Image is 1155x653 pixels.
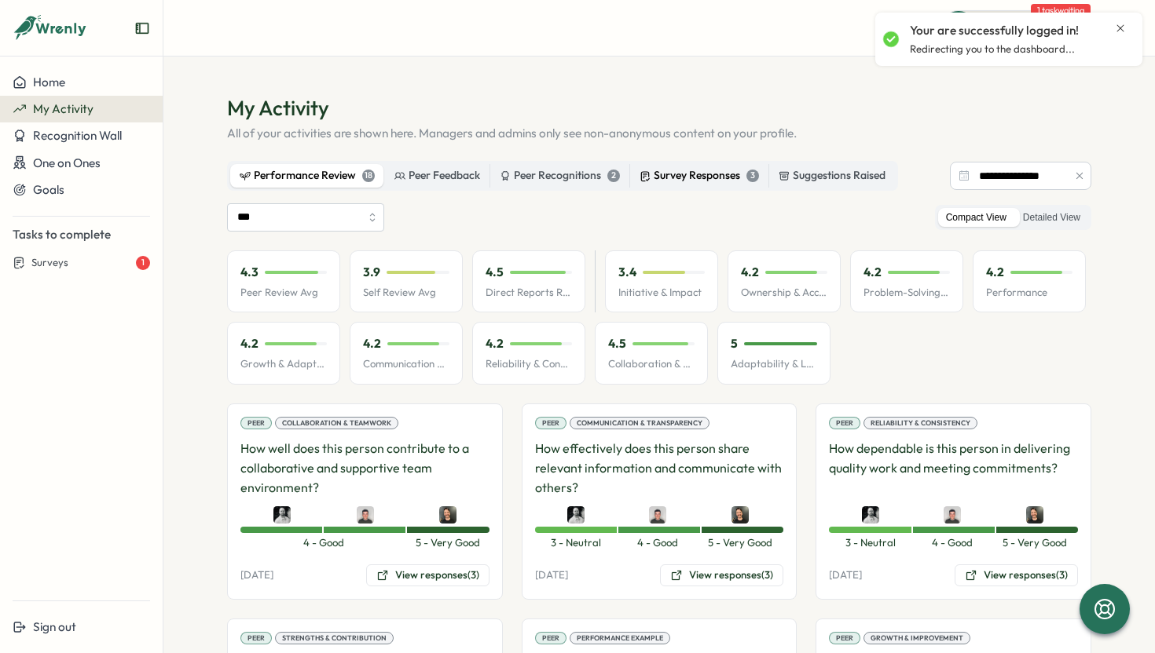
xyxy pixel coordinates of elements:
[829,632,860,644] div: Peer
[240,286,327,300] p: Peer Review Avg
[33,182,64,197] span: Goals
[699,536,782,550] span: 5 - Very Good
[746,170,759,182] div: 3
[608,357,695,371] p: Collaboration & Teamwork
[33,155,101,170] span: One on Ones
[1026,506,1043,523] img: Daniel Ryan
[863,632,970,644] div: Growth & Improvement
[500,167,620,184] div: Peer Recognitions
[618,286,705,300] p: Initiative & Impact
[938,208,1014,228] label: Compact View
[33,101,93,116] span: My Activity
[567,506,585,523] img: Kristoffer Nygaard
[910,42,1075,57] p: Redirecting you to the dashboard...
[863,286,950,300] p: Problem-Solving & Critical Thinking
[741,264,759,281] p: 4.2
[944,506,961,523] img: Dennis Koopman
[910,22,1079,39] p: Your are successfully logged in!
[618,264,636,281] p: 3.4
[986,264,1004,281] p: 4.2
[741,286,827,300] p: Ownership & Accountability
[275,417,398,429] div: Collaboration & Teamwork
[240,417,272,429] div: Peer
[535,439,784,497] p: How effectively does this person share relevant information and communicate with others?
[862,506,879,523] img: Kristoffer Nygaard
[829,568,862,582] p: [DATE]
[731,506,749,523] img: Daniel Ryan
[240,357,327,371] p: Growth & Adaptability
[1031,4,1091,16] span: 1 task waiting
[649,506,666,523] img: Dennis Koopman
[273,506,291,523] img: Kristoffer Nygaard
[134,20,150,36] button: Expand sidebar
[240,632,272,644] div: Peer
[986,286,1072,300] p: Performance
[31,256,68,270] span: Surveys
[535,536,618,550] span: 3 - Neutral
[608,335,626,352] p: 4.5
[33,619,76,634] span: Sign out
[829,417,860,429] div: Peer
[136,256,150,270] div: 1
[240,568,273,582] p: [DATE]
[535,632,566,644] div: Peer
[617,536,699,550] span: 4 - Good
[779,167,885,184] div: Suggestions Raised
[570,632,670,644] div: Performance Example
[911,536,993,550] span: 4 - Good
[1114,22,1127,35] button: Close notification
[363,357,449,371] p: Communication & Transparency
[955,564,1078,586] button: View responses(3)
[486,286,572,300] p: Direct Reports Review Avg
[275,632,394,644] div: Strengths & Contribution
[486,357,572,371] p: Reliability & Consistency
[240,167,375,184] div: Performance Review
[535,417,566,429] div: Peer
[486,264,504,281] p: 4.5
[486,335,504,352] p: 4.2
[240,536,407,550] span: 4 - Good
[731,357,817,371] p: Adaptability & Learning Mindset
[227,94,1091,122] h1: My Activity
[660,564,783,586] button: View responses(3)
[240,264,258,281] p: 4.3
[407,536,489,550] span: 5 - Very Good
[535,568,568,582] p: [DATE]
[940,10,1097,45] button: Quick Actions
[366,564,489,586] button: View responses(3)
[439,506,456,523] img: Daniel Ryan
[357,506,374,523] img: Dennis Koopman
[227,125,1091,142] p: All of your activities are shown here. Managers and admins only see non-anonymous content on your...
[240,439,489,497] p: How well does this person contribute to a collaborative and supportive team environment?
[363,335,381,352] p: 4.2
[829,439,1078,497] p: How dependable is this person in delivering quality work and meeting commitments?
[607,170,620,182] div: 2
[863,417,977,429] div: Reliability & Consistency
[363,286,449,300] p: Self Review Avg
[33,75,65,89] span: Home
[829,536,911,550] span: 3 - Neutral
[363,264,380,281] p: 3.9
[362,170,375,182] div: 18
[993,536,1075,550] span: 5 - Very Good
[240,335,258,352] p: 4.2
[394,167,480,184] div: Peer Feedback
[1015,208,1088,228] label: Detailed View
[863,264,882,281] p: 4.2
[640,167,759,184] div: Survey Responses
[570,417,709,429] div: Communication & Transparency
[731,335,738,352] p: 5
[33,128,122,143] span: Recognition Wall
[13,226,150,243] p: Tasks to complete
